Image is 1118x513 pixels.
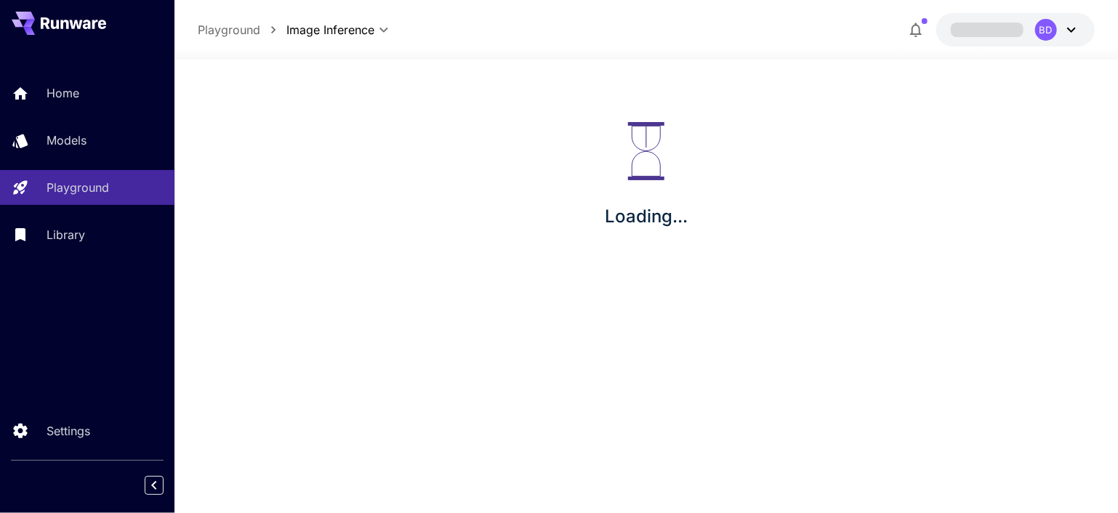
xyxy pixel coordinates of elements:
p: Models [47,132,87,149]
a: Playground [198,21,260,39]
button: BD [936,13,1095,47]
p: Home [47,84,79,102]
nav: breadcrumb [198,21,286,39]
div: Collapse sidebar [156,472,174,498]
span: Image Inference [286,21,374,39]
p: Playground [47,179,109,196]
p: Settings [47,422,90,440]
p: Loading... [605,203,688,230]
button: Collapse sidebar [145,476,164,495]
p: Library [47,226,85,243]
div: BD [1035,19,1057,41]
